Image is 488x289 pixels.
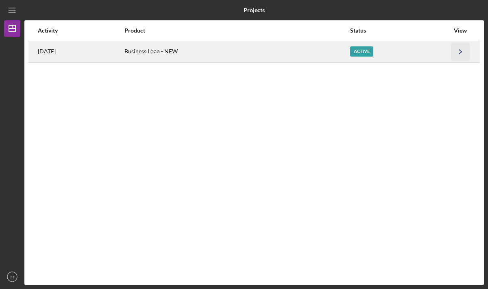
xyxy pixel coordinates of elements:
text: DT [10,275,15,279]
time: 2025-09-12 21:22 [38,48,56,55]
div: Status [350,27,449,34]
div: Product [124,27,349,34]
button: DT [4,269,20,285]
b: Projects [244,7,265,13]
div: View [450,27,471,34]
div: Active [350,46,373,57]
div: Business Loan - NEW [124,42,349,62]
div: Activity [38,27,124,34]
